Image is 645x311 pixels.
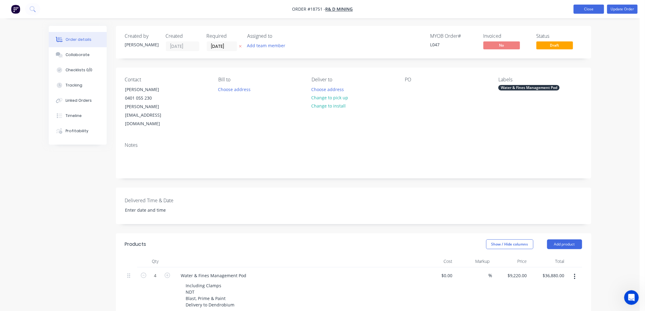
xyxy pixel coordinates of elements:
[207,33,240,39] div: Required
[30,6,48,10] h1: Factory
[137,255,174,267] div: Qty
[91,154,112,160] div: thank you
[536,41,573,49] span: Draft
[486,239,533,249] button: Show / Hide columns
[492,255,530,267] div: Price
[125,41,159,48] div: [PERSON_NAME]
[312,77,395,83] div: Deliver to
[292,6,326,12] span: Order #18751 -
[32,37,67,41] b: MYOB Order #
[49,93,107,108] button: Linked Orders
[72,114,117,127] div: manually please
[11,5,20,14] img: Factory
[105,197,114,207] button: Send a message…
[5,114,117,132] div: Brett says…
[5,187,117,197] textarea: Message…
[66,98,92,103] div: Linked Orders
[536,33,582,39] div: Status
[5,27,100,109] div: The error when updating the Order means theMYOB Order #for link to the job can't be modified beca...
[248,41,289,50] button: Add team member
[308,85,347,93] button: Choose address
[215,85,254,93] button: Choose address
[19,200,24,204] button: Gif picker
[166,33,199,39] div: Created
[5,132,117,150] div: Maricar says…
[125,197,201,204] label: Delivered Time & Date
[308,94,351,102] button: Change to pick up
[29,200,34,204] button: Upload attachment
[49,32,107,47] button: Order details
[5,173,117,173] div: New messages divider
[430,41,476,48] div: L047
[5,132,75,145] div: Easy, should be good now :)
[125,142,582,148] div: Notes
[120,85,181,128] div: [PERSON_NAME]0401 055 230[PERSON_NAME][EMAIL_ADDRESS][DOMAIN_NAME]
[125,33,159,39] div: Created by
[218,77,302,83] div: Bill to
[308,102,349,110] button: Change to install
[483,33,529,39] div: Invoiced
[326,6,353,12] a: R& D Mining
[489,272,492,279] span: %
[624,290,639,305] iframe: Intercom live chat
[125,85,176,94] div: [PERSON_NAME]
[39,200,44,204] button: Start recording
[418,255,455,267] div: Cost
[5,178,35,192] div: Any time!
[49,47,107,62] button: Collaborate
[66,113,82,118] div: Timeline
[455,255,492,267] div: Markup
[17,3,27,13] img: Profile image for Factory
[121,206,197,215] input: Enter date and time
[176,271,251,280] div: Water & Fines Management Pod
[49,62,107,78] button: Checklists 0/0
[125,102,176,128] div: [PERSON_NAME][EMAIL_ADDRESS][DOMAIN_NAME]
[10,57,95,105] div: You can either unlock the financial year to allow the changes to push through, or we can manually...
[498,77,582,83] div: Labels
[49,108,107,123] button: Timeline
[5,27,117,114] div: Maricar says…
[248,33,308,39] div: Assigned to
[125,241,146,248] div: Products
[10,182,30,188] div: Any time!
[498,85,560,90] div: Water & Fines Management Pod
[9,200,14,204] button: Emoji picker
[66,128,88,134] div: Profitability
[5,150,117,168] div: Brett says…
[95,2,107,14] button: Home
[66,52,90,58] div: Collaborate
[66,37,91,42] div: Order details
[66,83,82,88] div: Tracking
[244,41,289,50] button: Add team member
[607,5,638,14] button: Update Order
[86,150,117,163] div: thank you
[66,67,92,73] div: Checklists 0/0
[405,77,489,83] div: PO
[10,135,70,141] div: Easy, should be good now :)
[547,239,582,249] button: Add product
[430,33,476,39] div: MYOB Order #
[125,94,176,102] div: 0401 055 230
[483,41,520,49] span: No
[107,2,118,13] div: Close
[10,30,95,54] div: The error when updating the Order means the for link to the job can't be modified because the fin...
[77,117,112,123] div: manually please
[529,255,567,267] div: Total
[5,178,117,205] div: Maricar says…
[4,2,16,14] button: go back
[49,78,107,93] button: Tracking
[49,123,107,139] button: Profitability
[574,5,604,14] button: Close
[125,77,208,83] div: Contact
